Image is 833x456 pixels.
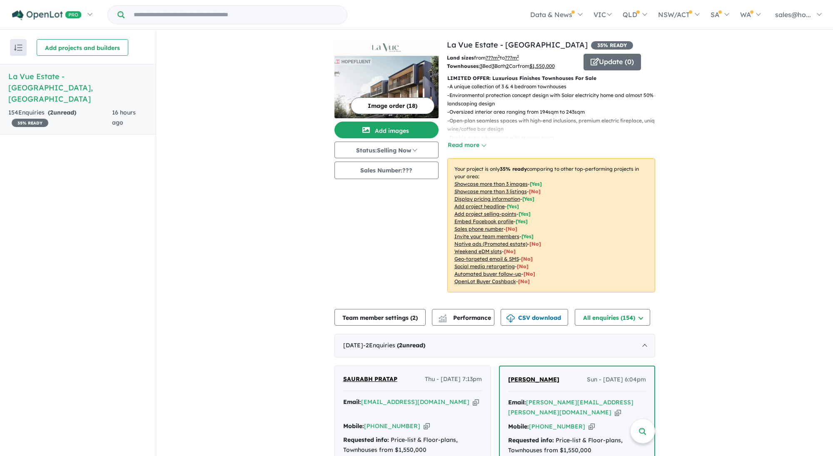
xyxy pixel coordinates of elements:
[529,241,541,247] span: [No]
[505,55,519,61] u: ???m
[363,341,425,349] span: - 2 Enquir ies
[364,422,420,430] a: [PHONE_NUMBER]
[37,39,128,56] button: Add projects and builders
[522,196,534,202] span: [ Yes ]
[334,142,439,158] button: Status:Selling Now
[424,422,430,431] button: Copy
[575,309,650,326] button: All enquiries (154)
[454,188,527,194] u: Showcase more than 3 listings
[343,436,389,444] strong: Requested info:
[498,54,500,59] sup: 2
[454,248,502,254] u: Weekend eDM slots
[480,63,482,69] u: 3
[775,10,811,19] span: sales@ho...
[447,117,662,134] p: - Open-plan seamless spaces with high-end inclusions, premium electric fireplace, unique wine/cof...
[447,62,577,70] p: Bed Bath Car from
[8,108,112,128] div: 154 Enquir ies
[501,309,568,326] button: CSV download
[447,63,480,69] b: Townhouses:
[508,375,559,385] a: [PERSON_NAME]
[508,399,526,406] strong: Email:
[361,398,469,406] a: [EMAIL_ADDRESS][DOMAIN_NAME]
[530,181,542,187] span: [ Yes ]
[508,436,554,444] strong: Requested info:
[12,119,48,127] span: 35 % READY
[343,398,361,406] strong: Email:
[521,233,534,239] span: [ Yes ]
[343,435,482,455] div: Price-list & Floor-plans, Townhouses from $1,550,000
[343,375,397,383] span: SAURABH PRATAP
[343,422,364,430] strong: Mobile:
[439,314,446,319] img: line-chart.svg
[440,314,491,321] span: Performance
[508,376,559,383] span: [PERSON_NAME]
[447,140,486,150] button: Read more
[454,233,519,239] u: Invite your team members
[8,71,147,105] h5: La Vue Estate - [GEOGRAPHIC_DATA] , [GEOGRAPHIC_DATA]
[454,263,515,269] u: Social media retargeting
[334,39,439,118] a: La Vue Estate - Norwest LogoLa Vue Estate - Norwest
[454,211,516,217] u: Add project selling-points
[447,40,588,50] a: La Vue Estate - [GEOGRAPHIC_DATA]
[454,278,516,284] u: OpenLot Buyer Cashback
[504,248,516,254] span: [No]
[508,423,529,430] strong: Mobile:
[529,423,585,430] a: [PHONE_NUMBER]
[14,45,22,51] img: sort.svg
[432,309,494,326] button: Performance
[50,109,53,116] span: 2
[454,271,521,277] u: Automated buyer follow-up
[506,226,517,232] span: [ No ]
[447,55,474,61] b: Land sizes
[343,374,397,384] a: SAURABH PRATAP
[591,41,633,50] span: 35 % READY
[473,398,479,406] button: Copy
[425,374,482,384] span: Thu - [DATE] 7:13pm
[500,166,527,172] b: 35 % ready
[334,122,439,138] button: Add images
[486,55,500,61] u: ??? m
[529,63,555,69] u: $ 1,550,000
[397,341,425,349] strong: ( unread)
[519,211,531,217] span: [ Yes ]
[447,82,662,91] p: - A unique collection of 3 & 4 bedroom townhouses
[454,196,520,202] u: Display pricing information
[587,375,646,385] span: Sun - [DATE] 6:04pm
[112,109,136,126] span: 16 hours ago
[454,256,519,262] u: Geo-targeted email & SMS
[338,42,435,52] img: La Vue Estate - Norwest Logo
[454,181,528,187] u: Showcase more than 3 images
[447,158,655,292] p: Your project is only comparing to other top-performing projects in your area: - - - - - - - - - -...
[521,256,533,262] span: [No]
[447,74,655,82] p: LIMITED OFFER: Luxurious Finishes Townhouses For Sale
[508,399,633,416] a: [PERSON_NAME][EMAIL_ADDRESS][PERSON_NAME][DOMAIN_NAME]
[447,134,662,142] p: - Double car park garage with storage room
[524,271,535,277] span: [No]
[508,436,646,456] div: Price-list & Floor-plans, Townhouses from $1,550,000
[506,314,515,323] img: download icon
[615,408,621,417] button: Copy
[447,54,577,62] p: from
[334,162,439,179] button: Sales Number:???
[334,309,426,326] button: Team member settings (2)
[412,314,416,321] span: 2
[126,6,345,24] input: Try estate name, suburb, builder or developer
[492,63,494,69] u: 3
[584,54,641,70] button: Update (0)
[12,10,82,20] img: Openlot PRO Logo White
[447,91,662,108] p: - Environmental protection concept design with Solar electricity home and almost 50% of landscapi...
[454,241,527,247] u: Native ads (Promoted estate)
[589,422,595,431] button: Copy
[399,341,402,349] span: 2
[517,263,529,269] span: [No]
[506,63,509,69] u: 2
[454,203,505,209] u: Add project headline
[439,317,447,322] img: bar-chart.svg
[454,218,514,224] u: Embed Facebook profile
[500,55,519,61] span: to
[334,334,655,357] div: [DATE]
[454,226,504,232] u: Sales phone number
[507,203,519,209] span: [ Yes ]
[447,108,662,116] p: - Oversized interior area ranging from 194sqm to 243sqm
[334,56,439,118] img: La Vue Estate - Norwest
